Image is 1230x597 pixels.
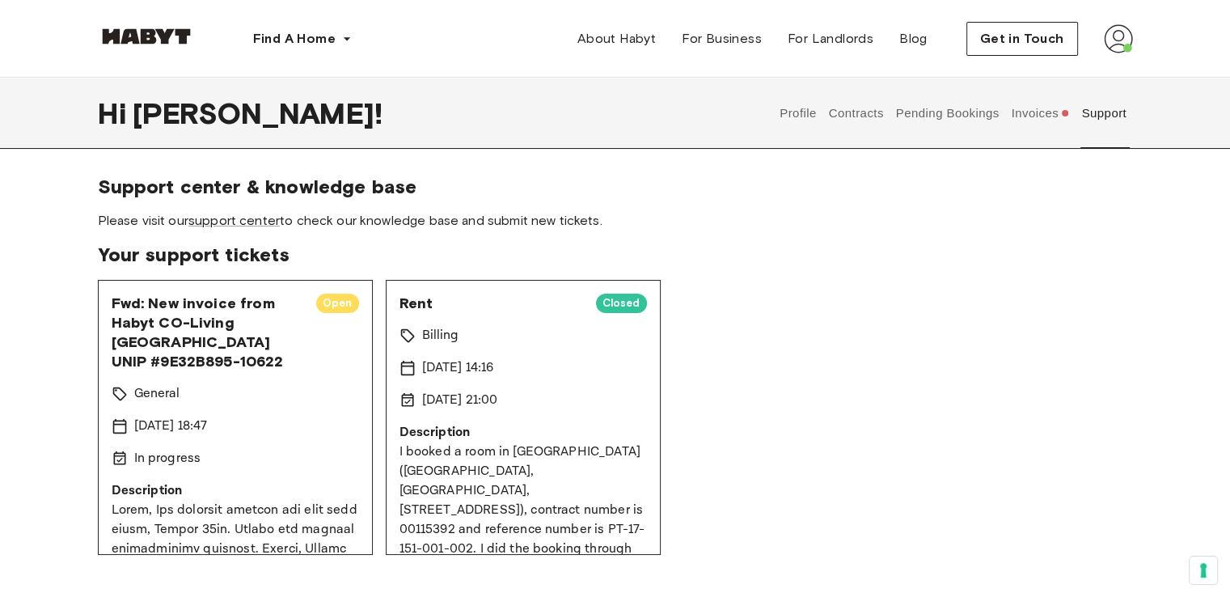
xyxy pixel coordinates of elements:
p: [DATE] 14:16 [422,358,494,378]
span: Please visit our to check our knowledge base and submit new tickets. [98,212,1133,230]
button: Find A Home [240,23,365,55]
div: user profile tabs [774,78,1133,149]
span: About Habyt [577,29,656,49]
p: Description [399,423,647,442]
span: [PERSON_NAME] ! [133,96,383,130]
p: Billing [422,326,459,345]
span: Open [316,295,359,311]
a: Blog [886,23,940,55]
img: avatar [1104,24,1133,53]
img: Habyt [98,28,195,44]
span: Get in Touch [980,29,1064,49]
span: Fwd: New invoice from Habyt CO-Living [GEOGRAPHIC_DATA] UNIP #9E32B895-10622 [112,294,303,371]
p: [DATE] 21:00 [422,391,498,410]
p: General [134,384,180,404]
a: About Habyt [564,23,669,55]
span: Closed [596,295,647,311]
button: Contracts [826,78,886,149]
span: Hi [98,96,133,130]
span: Support center & knowledge base [98,175,1133,199]
span: Rent [399,294,583,313]
span: Your support tickets [98,243,1133,267]
button: Support [1080,78,1129,149]
p: In progress [134,449,201,468]
button: Get in Touch [966,22,1078,56]
p: Description [112,481,359,501]
a: For Business [669,23,775,55]
a: support center [188,213,280,228]
span: For Landlords [788,29,873,49]
span: Blog [899,29,928,49]
button: Your consent preferences for tracking technologies [1190,557,1217,584]
span: For Business [682,29,762,49]
a: For Landlords [775,23,886,55]
button: Pending Bookings [894,78,1001,149]
p: [DATE] 18:47 [134,417,208,436]
button: Invoices [1009,78,1071,149]
button: Profile [778,78,819,149]
span: Find A Home [253,29,336,49]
